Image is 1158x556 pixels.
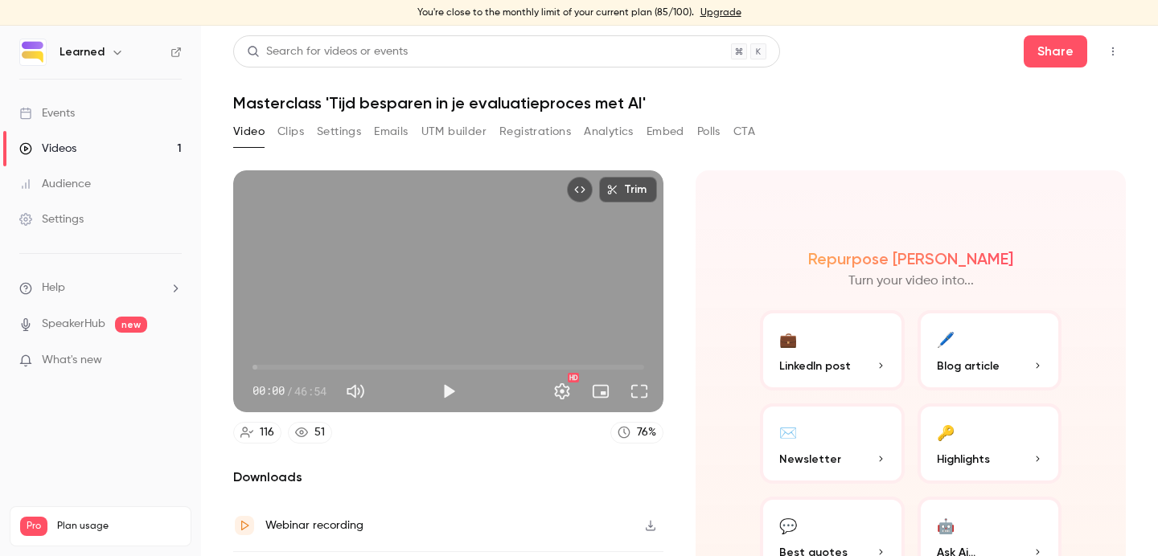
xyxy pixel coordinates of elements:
[697,119,721,145] button: Polls
[937,513,955,538] div: 🤖
[253,382,285,399] span: 00:00
[1024,35,1087,67] button: Share
[294,382,326,399] span: 46:54
[918,403,1062,484] button: 🔑Highlights
[19,176,91,192] div: Audience
[233,468,663,487] h2: Downloads
[584,119,634,145] button: Analytics
[779,326,797,351] div: 💼
[937,326,955,351] div: 🖊️
[42,352,102,369] span: What's new
[233,422,281,444] a: 116
[288,422,332,444] a: 51
[317,119,361,145] button: Settings
[623,375,655,407] button: Full screen
[733,119,755,145] button: CTA
[546,375,578,407] button: Settings
[339,375,372,407] button: Mute
[233,93,1126,112] h1: Masterclass 'Tijd besparen in je evaluatieproces met AI'
[760,403,905,484] button: ✉️Newsletter
[42,316,105,333] a: SpeakerHub
[637,424,656,441] div: 76 %
[19,105,75,121] div: Events
[247,43,408,60] div: Search for videos or events
[433,375,465,407] button: Play
[20,39,46,65] img: Learned
[1100,39,1126,64] button: Top Bar Actions
[937,419,955,444] div: 🔑
[233,119,265,145] button: Video
[779,513,797,538] div: 💬
[20,517,47,536] span: Pro
[374,119,408,145] button: Emails
[421,119,487,145] button: UTM builder
[779,419,797,444] div: ✉️
[499,119,571,145] button: Registrations
[610,422,663,444] a: 76%
[937,451,990,468] span: Highlights
[286,382,293,399] span: /
[568,373,579,382] div: HD
[19,280,182,296] li: help-dropdown-opener
[19,211,84,227] div: Settings
[277,119,304,145] button: Clips
[779,358,851,374] span: LinkedIn post
[567,177,593,202] button: Embed video
[760,310,905,390] button: 💼LinkedIn post
[162,354,182,368] iframe: Noticeable Trigger
[42,280,65,296] span: Help
[808,249,1013,268] h2: Repurpose [PERSON_NAME]
[700,6,741,19] a: Upgrade
[937,358,1000,374] span: Blog article
[260,424,274,441] div: 116
[314,424,325,441] div: 51
[599,177,657,202] button: Trim
[60,44,105,60] h6: Learned
[19,141,76,157] div: Videos
[848,272,974,291] p: Turn your video into...
[115,317,147,333] span: new
[779,451,841,468] span: Newsletter
[265,516,363,535] div: Webinar recording
[647,119,684,145] button: Embed
[918,310,1062,390] button: 🖊️Blog article
[253,382,326,399] div: 00:00
[57,520,181,533] span: Plan usage
[585,375,617,407] button: Turn on miniplayer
